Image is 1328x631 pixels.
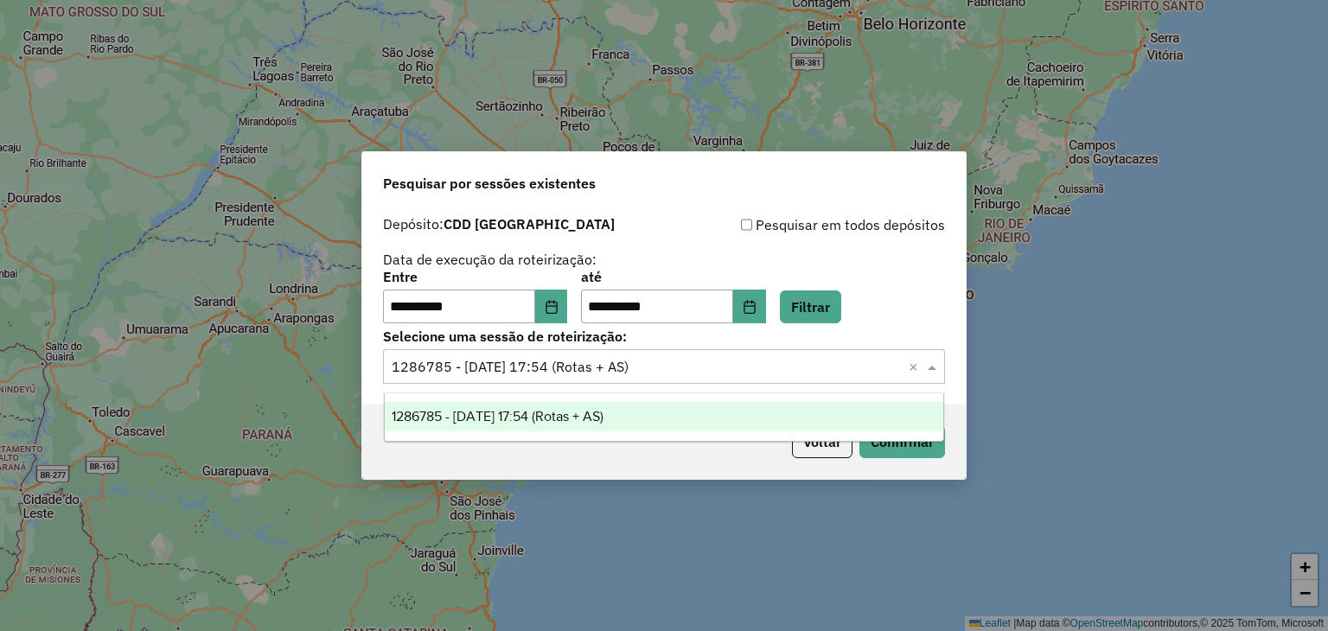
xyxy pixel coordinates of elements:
div: Pesquisar em todos depósitos [664,214,945,235]
button: Filtrar [780,290,841,323]
strong: CDD [GEOGRAPHIC_DATA] [444,215,615,233]
label: Depósito: [383,214,615,234]
ng-dropdown-panel: Options list [384,392,945,442]
span: 1286785 - [DATE] 17:54 (Rotas + AS) [392,409,603,424]
button: Choose Date [535,290,568,324]
label: Entre [383,266,567,287]
span: Clear all [909,356,923,377]
button: Voltar [792,425,852,458]
button: Choose Date [733,290,766,324]
label: Data de execução da roteirização: [383,249,597,270]
button: Confirmar [859,425,945,458]
label: até [581,266,765,287]
span: Pesquisar por sessões existentes [383,173,596,194]
label: Selecione uma sessão de roteirização: [383,326,945,347]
